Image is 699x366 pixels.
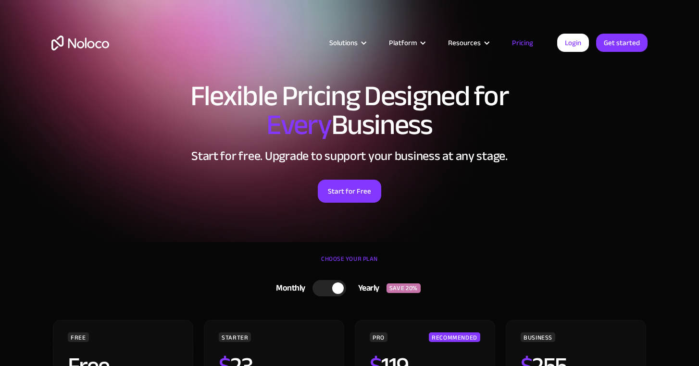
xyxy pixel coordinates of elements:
div: Resources [448,37,481,49]
h1: Flexible Pricing Designed for Business [51,82,648,139]
div: BUSINESS [521,332,555,342]
a: Start for Free [318,180,381,203]
div: SAVE 20% [387,283,421,293]
a: Login [557,34,589,52]
div: RECOMMENDED [429,332,480,342]
div: PRO [370,332,387,342]
a: Get started [596,34,648,52]
div: Platform [377,37,436,49]
div: CHOOSE YOUR PLAN [51,252,648,276]
span: Every [266,98,331,152]
div: Resources [436,37,500,49]
a: Pricing [500,37,545,49]
div: FREE [68,332,89,342]
a: home [51,36,109,50]
h2: Start for free. Upgrade to support your business at any stage. [51,149,648,163]
div: STARTER [219,332,251,342]
div: Solutions [329,37,358,49]
div: Yearly [346,281,387,295]
div: Solutions [317,37,377,49]
div: Platform [389,37,417,49]
div: Monthly [264,281,312,295]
